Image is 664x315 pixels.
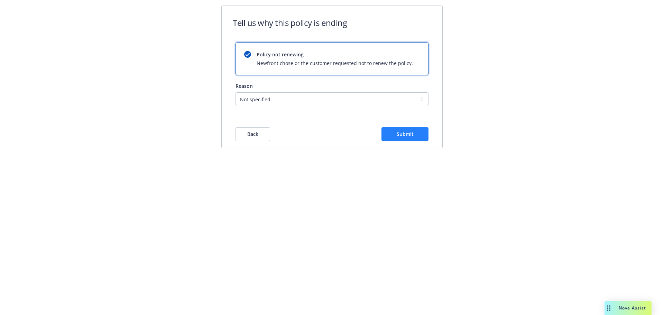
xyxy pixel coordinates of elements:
[257,51,413,58] span: Policy not renewing
[605,301,652,315] button: Nova Assist
[381,127,428,141] button: Submit
[605,301,613,315] div: Drag to move
[257,59,413,67] span: Newfront chose or the customer requested not to renew the policy.
[619,305,646,311] span: Nova Assist
[397,131,414,137] span: Submit
[247,131,258,137] span: Back
[236,127,270,141] button: Back
[233,17,347,28] h1: Tell us why this policy is ending
[236,83,253,89] span: Reason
